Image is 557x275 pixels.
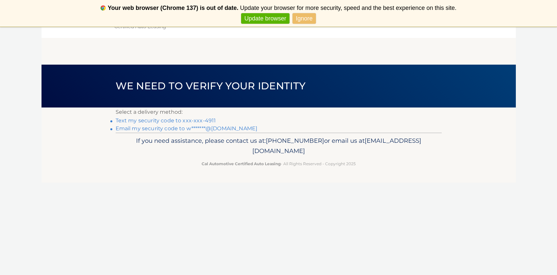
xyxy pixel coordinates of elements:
span: [PHONE_NUMBER] [266,137,324,144]
span: We need to verify your identity [116,80,306,92]
p: Select a delivery method: [116,107,442,117]
a: Email my security code to w*******@[DOMAIN_NAME] [116,125,258,132]
strong: Cal Automotive Certified Auto Leasing [202,161,281,166]
a: Text my security code to xxx-xxx-4911 [116,117,216,124]
p: If you need assistance, please contact us at: or email us at [120,136,437,157]
a: Update browser [241,13,290,24]
a: Ignore [292,13,316,24]
p: - All Rights Reserved - Copyright 2025 [120,160,437,167]
span: Update your browser for more security, speed and the best experience on this site. [240,5,457,11]
b: Your web browser (Chrome 137) is out of date. [108,5,238,11]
